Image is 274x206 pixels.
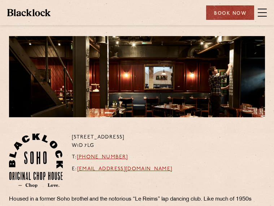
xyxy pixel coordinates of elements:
p: E: [72,165,173,174]
a: [EMAIL_ADDRESS][DOMAIN_NAME] [77,166,173,172]
p: T: [72,153,173,162]
img: BL_Textured_Logo-footer-cropped.svg [7,9,51,16]
div: Book Now [206,5,254,20]
img: Soho-stamp-default.svg [9,133,63,188]
p: [STREET_ADDRESS] W1D 7LG [72,133,173,150]
a: [PHONE_NUMBER] [77,154,128,160]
